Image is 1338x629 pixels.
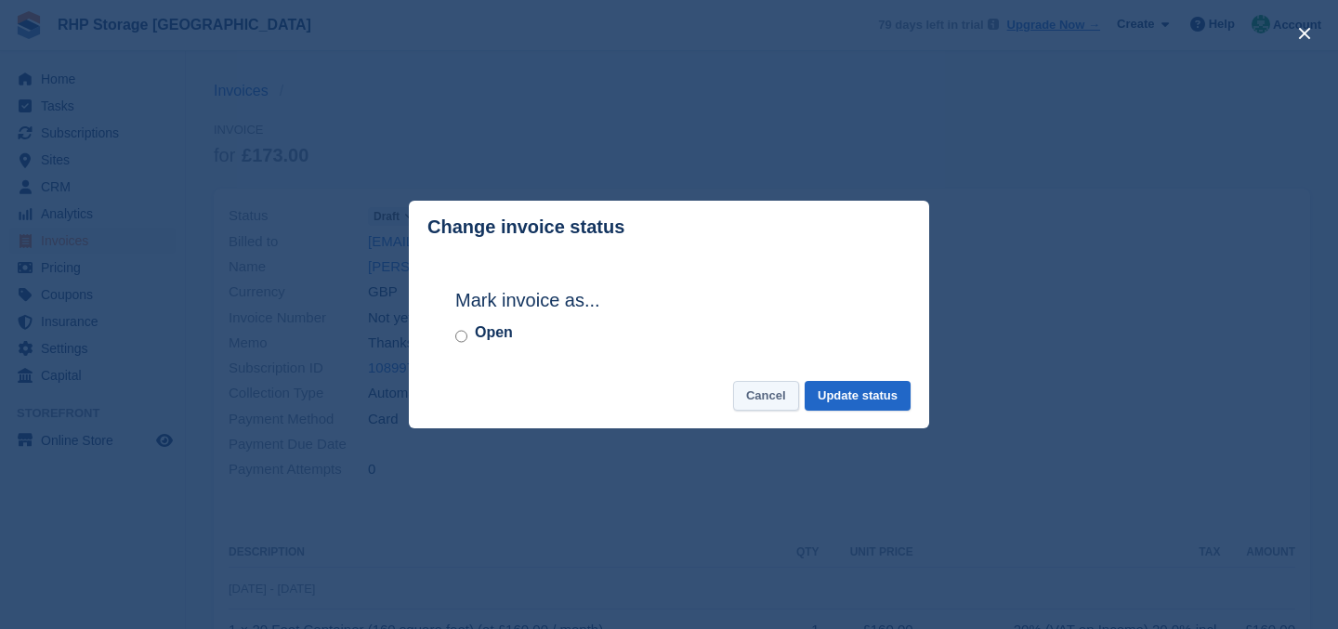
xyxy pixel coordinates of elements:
[427,216,624,238] p: Change invoice status
[733,381,799,412] button: Cancel
[805,381,911,412] button: Update status
[455,286,883,314] h2: Mark invoice as...
[1290,19,1319,48] button: close
[475,321,513,344] label: Open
